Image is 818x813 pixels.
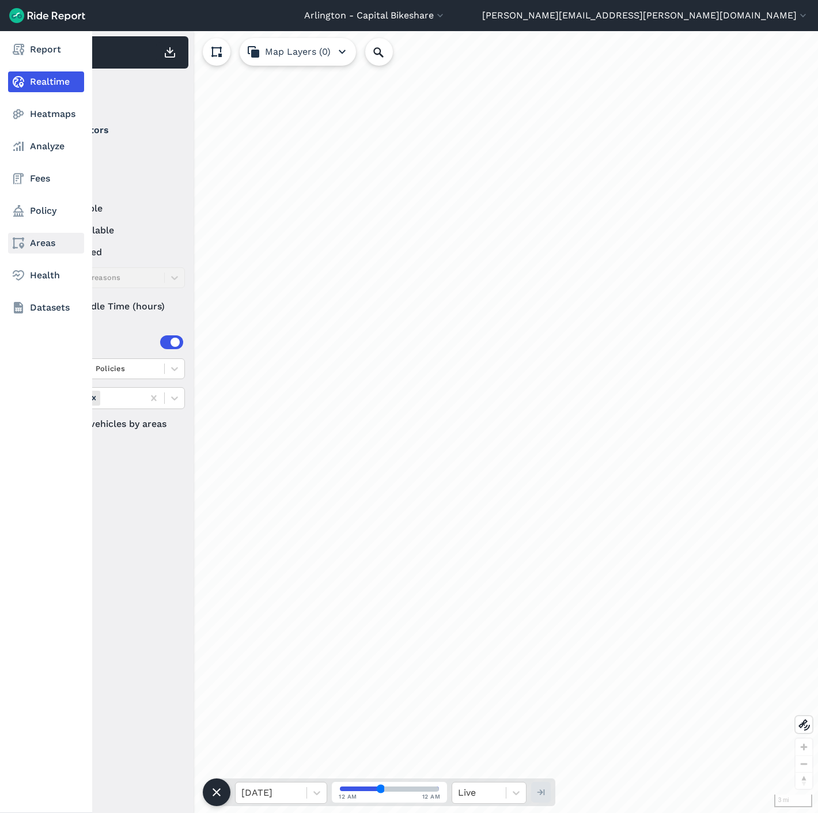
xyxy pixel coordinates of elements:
[304,9,446,22] button: Arlington - Capital Bikeshare
[422,792,441,801] span: 12 AM
[9,8,85,23] img: Ride Report
[240,38,356,66] button: Map Layers (0)
[8,168,84,189] a: Fees
[8,265,84,286] a: Health
[47,296,185,317] div: Idle Time (hours)
[88,391,100,405] div: Remove Areas (4)
[8,136,84,157] a: Analyze
[47,146,185,160] label: Lyft
[482,9,809,22] button: [PERSON_NAME][EMAIL_ADDRESS][PERSON_NAME][DOMAIN_NAME]
[62,335,183,349] div: Areas
[8,39,84,60] a: Report
[47,417,185,431] label: Filter vehicles by areas
[8,201,84,221] a: Policy
[47,245,185,259] label: reserved
[47,326,183,358] summary: Areas
[47,224,185,237] label: unavailable
[339,792,357,801] span: 12 AM
[47,202,185,215] label: available
[8,233,84,254] a: Areas
[47,169,183,202] summary: Status
[8,104,84,124] a: Heatmaps
[8,71,84,92] a: Realtime
[42,74,188,109] div: Filter
[8,297,84,318] a: Datasets
[47,114,183,146] summary: Operators
[365,38,411,66] input: Search Location or Vehicles
[37,31,818,813] div: loading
